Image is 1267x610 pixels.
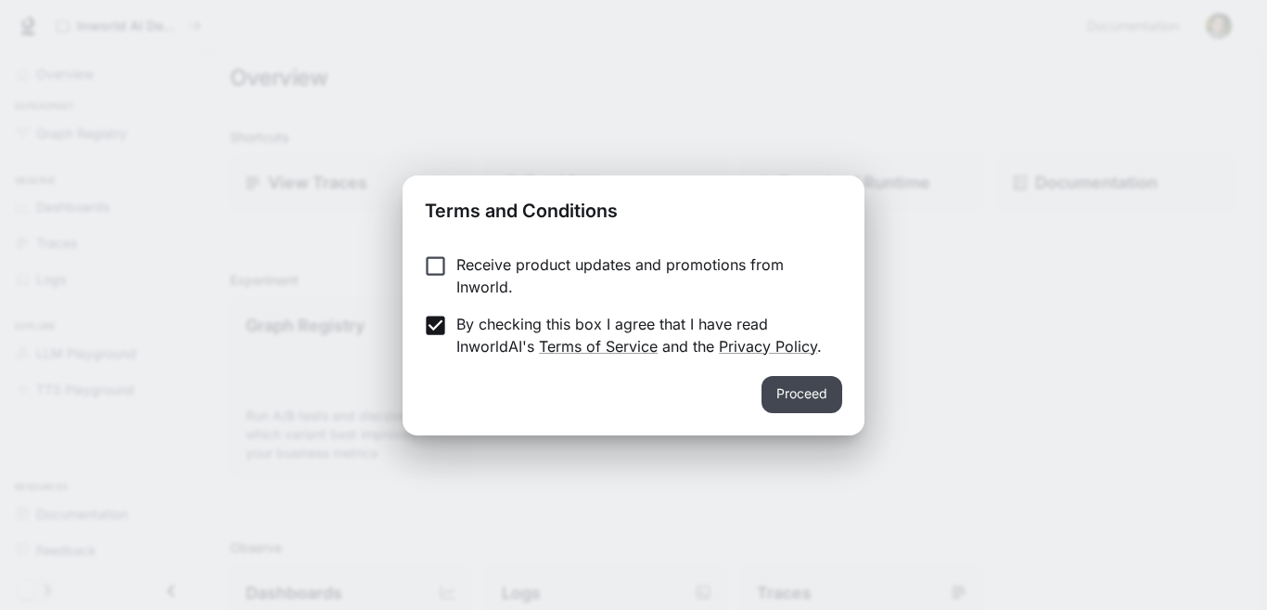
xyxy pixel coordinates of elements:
[761,376,842,413] button: Proceed
[719,337,817,356] a: Privacy Policy
[456,253,827,298] p: Receive product updates and promotions from Inworld.
[456,313,827,357] p: By checking this box I agree that I have read InworldAI's and the .
[539,337,658,356] a: Terms of Service
[403,175,864,239] h2: Terms and Conditions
